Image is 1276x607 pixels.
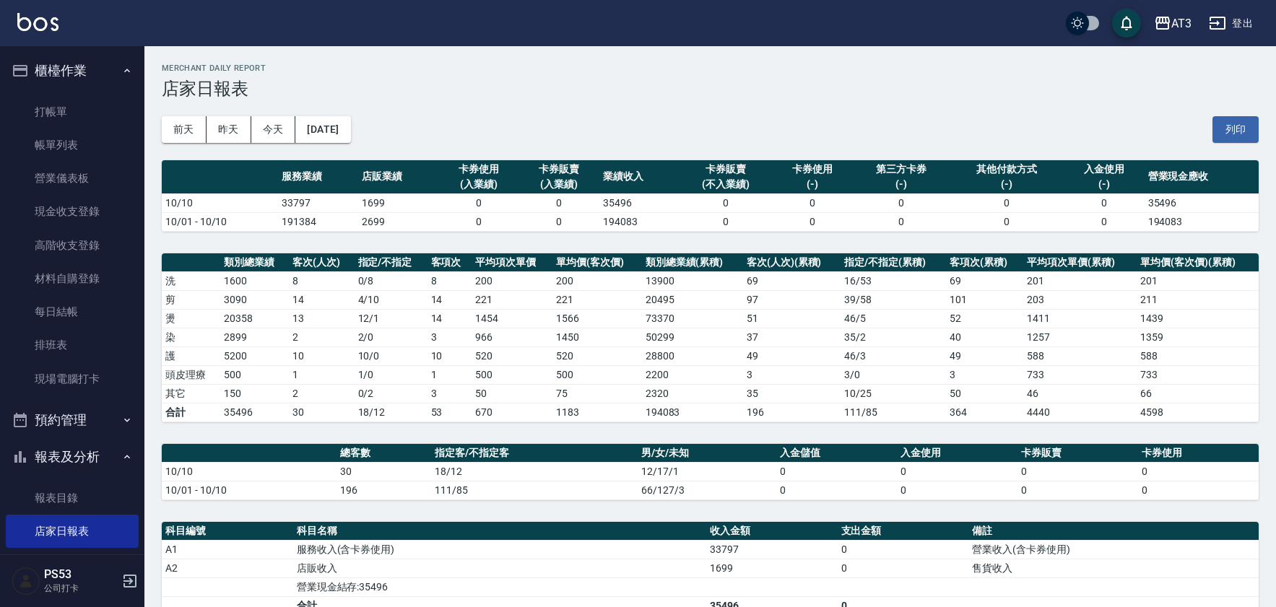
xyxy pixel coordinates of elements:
th: 服務業績 [278,160,358,194]
th: 店販業績 [358,160,438,194]
td: 2 [289,328,354,346]
td: 50 [472,384,552,403]
th: 平均項次單價(累積) [1023,253,1137,272]
td: 966 [472,328,552,346]
a: 每日結帳 [6,295,139,328]
td: 37 [743,328,841,346]
td: 500 [220,365,289,384]
td: 39 / 58 [841,290,946,309]
td: 2200 [642,365,743,384]
button: [DATE] [295,116,350,143]
td: 733 [1137,365,1259,384]
button: 登出 [1203,10,1259,37]
th: 類別總業績(累積) [642,253,743,272]
td: 10 [427,346,472,365]
div: AT3 [1171,14,1192,32]
td: 0 / 2 [355,384,427,403]
a: 材料自購登錄 [6,262,139,295]
td: 洗 [162,271,220,290]
th: 指定客/不指定客 [431,444,638,463]
td: 0 [897,481,1017,499]
td: 66/127/3 [638,481,776,499]
td: 201 [1023,271,1137,290]
td: 14 [427,309,472,328]
td: 49 [743,346,841,365]
td: 1699 [358,193,438,212]
td: 75 [552,384,642,403]
td: 0 [519,212,599,231]
td: 1 [427,365,472,384]
h3: 店家日報表 [162,79,1259,99]
td: 35496 [599,193,680,212]
td: 0 [950,193,1064,212]
td: 33797 [278,193,358,212]
button: 報表及分析 [6,438,139,476]
a: 店家日報表 [6,515,139,548]
td: 1 [289,365,354,384]
div: 第三方卡券 [856,162,946,177]
td: 18/12 [431,462,638,481]
td: 1566 [552,309,642,328]
td: 1411 [1023,309,1137,328]
td: 2899 [220,328,289,346]
td: 520 [472,346,552,365]
div: (入業績) [443,177,516,192]
td: 46 / 3 [841,346,946,365]
td: 2 / 0 [355,328,427,346]
td: 2 [289,384,354,403]
td: 0 [680,193,772,212]
td: 1699 [706,559,838,577]
td: 13 [289,309,354,328]
td: 500 [472,365,552,384]
h5: PS53 [44,567,118,582]
td: 0 [1017,481,1138,499]
td: 0 [1064,212,1144,231]
td: 191384 [278,212,358,231]
td: 211 [1137,290,1259,309]
td: 營業現金結存:35496 [293,577,706,596]
p: 公司打卡 [44,582,118,595]
table: a dense table [162,160,1259,232]
td: 28800 [642,346,743,365]
td: 剪 [162,290,220,309]
td: 35 / 2 [841,328,946,346]
td: 店販收入 [293,559,706,577]
td: 520 [552,346,642,365]
td: 69 [946,271,1023,290]
td: 101 [946,290,1023,309]
td: 194083 [642,403,743,422]
td: 30 [289,403,354,422]
td: 營業收入(含卡券使用) [968,540,1259,559]
td: 1257 [1023,328,1137,346]
a: 現金收支登錄 [6,195,139,228]
button: save [1112,9,1141,38]
td: 0 [772,212,852,231]
td: 194083 [1145,212,1259,231]
td: 69 [743,271,841,290]
td: 364 [946,403,1023,422]
th: 入金使用 [897,444,1017,463]
img: Person [12,567,40,595]
td: 0 [1064,193,1144,212]
div: (-) [1067,177,1140,192]
td: 燙 [162,309,220,328]
td: 0 [776,481,897,499]
div: (入業績) [523,177,596,192]
td: 66 [1137,384,1259,403]
button: 今天 [251,116,296,143]
h2: Merchant Daily Report [162,64,1259,73]
td: 3 [427,328,472,346]
td: 10 / 25 [841,384,946,403]
div: 其他付款方式 [953,162,1060,177]
td: 8 [289,271,354,290]
td: 111/85 [431,481,638,499]
td: 10/01 - 10/10 [162,212,278,231]
td: 護 [162,346,220,365]
td: 588 [1023,346,1137,365]
td: 8 [427,271,472,290]
th: 單均價(客次價)(累積) [1137,253,1259,272]
td: 13900 [642,271,743,290]
td: A2 [162,559,293,577]
td: 16 / 53 [841,271,946,290]
a: 營業儀表板 [6,162,139,195]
